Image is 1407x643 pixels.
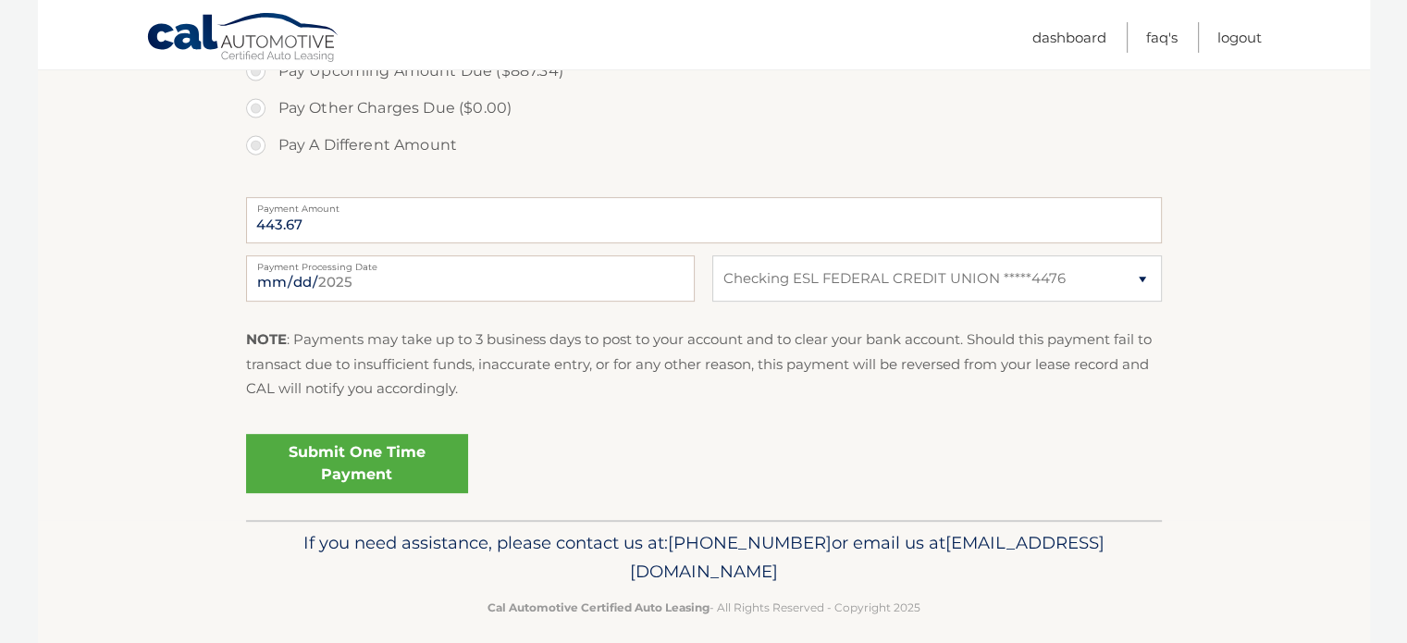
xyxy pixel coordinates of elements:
[1032,22,1106,53] a: Dashboard
[258,528,1150,587] p: If you need assistance, please contact us at: or email us at
[246,255,695,302] input: Payment Date
[246,197,1162,212] label: Payment Amount
[246,53,1162,90] label: Pay Upcoming Amount Due ($887.34)
[246,197,1162,243] input: Payment Amount
[258,598,1150,617] p: - All Rights Reserved - Copyright 2025
[246,255,695,270] label: Payment Processing Date
[246,328,1162,401] p: : Payments may take up to 3 business days to post to your account and to clear your bank account....
[246,127,1162,164] label: Pay A Different Amount
[488,600,710,614] strong: Cal Automotive Certified Auto Leasing
[246,90,1162,127] label: Pay Other Charges Due ($0.00)
[246,434,468,493] a: Submit One Time Payment
[246,330,287,348] strong: NOTE
[146,12,340,66] a: Cal Automotive
[668,532,832,553] span: [PHONE_NUMBER]
[1217,22,1262,53] a: Logout
[1146,22,1178,53] a: FAQ's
